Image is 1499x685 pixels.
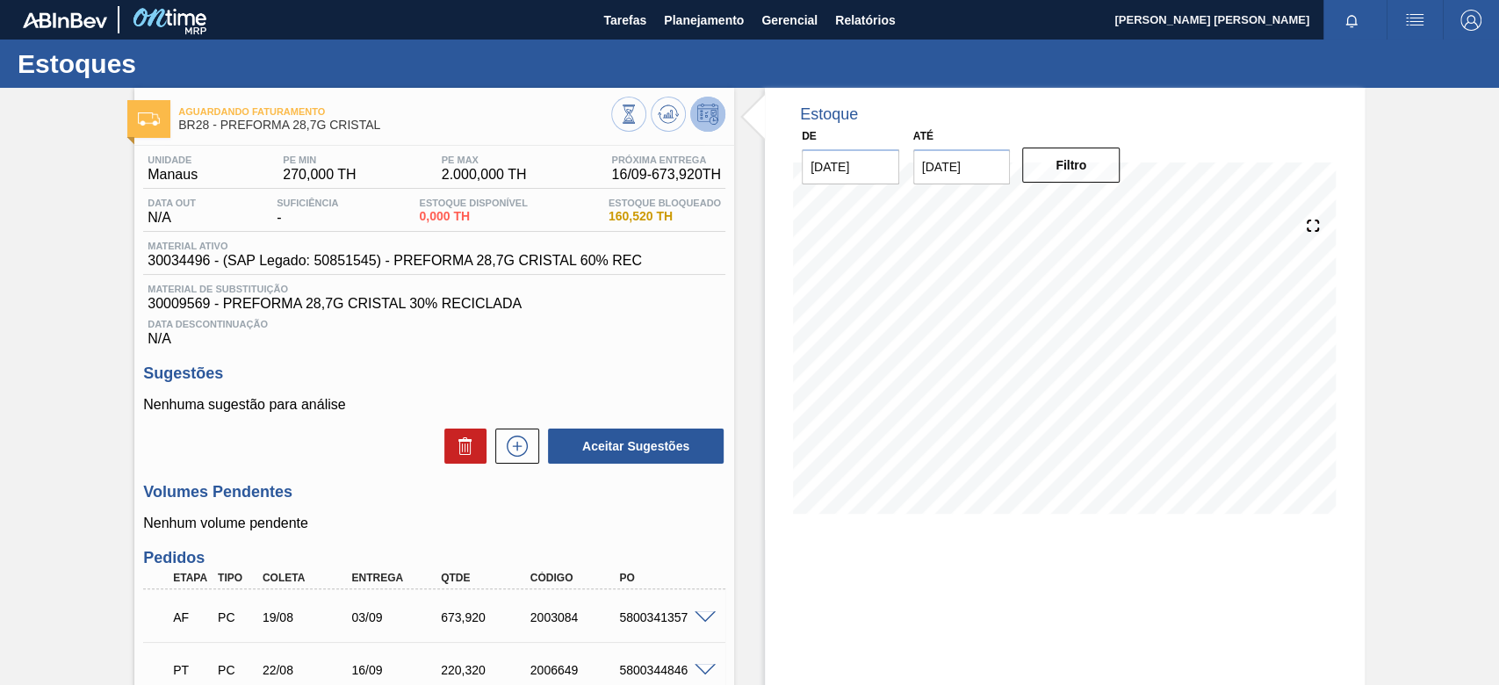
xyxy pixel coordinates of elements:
input: dd/mm/yyyy [913,149,1011,184]
img: TNhmsLtSVTkK8tSr43FrP2fwEKptu5GPRR3wAAAABJRU5ErkJggg== [23,12,107,28]
span: PE MAX [442,155,527,165]
img: userActions [1404,10,1425,31]
button: Notificações [1323,8,1380,32]
div: 19/08/2025 [258,610,357,624]
div: Estoque [800,105,858,124]
label: Até [913,130,933,142]
span: 0,000 TH [419,210,527,223]
div: 5800344846 [615,663,714,677]
div: Nova sugestão [486,429,539,464]
img: Ícone [138,112,160,126]
span: 160,520 TH [609,210,721,223]
button: Atualizar Gráfico [651,97,686,132]
input: dd/mm/yyyy [802,149,899,184]
span: Estoque Bloqueado [609,198,721,208]
button: Desprogramar Estoque [690,97,725,132]
div: - [272,198,342,226]
div: 673,920 [436,610,536,624]
div: 22/08/2025 [258,663,357,677]
button: Aceitar Sugestões [548,429,724,464]
span: Tarefas [603,10,646,31]
div: N/A [143,312,725,347]
label: De [802,130,817,142]
span: 2.000,000 TH [442,167,527,183]
span: Suficiência [277,198,338,208]
span: Data out [148,198,196,208]
span: Gerencial [761,10,818,31]
span: 16/09 - 673,920 TH [611,167,721,183]
div: 2006649 [526,663,625,677]
h3: Volumes Pendentes [143,483,725,501]
button: Filtro [1022,148,1120,183]
span: Relatórios [835,10,895,31]
div: Etapa [169,572,214,584]
div: 5800341357 [615,610,714,624]
div: Aceitar Sugestões [539,427,725,465]
div: 03/09/2025 [347,610,446,624]
span: PE MIN [283,155,356,165]
span: Aguardando Faturamento [178,106,611,117]
div: N/A [143,198,200,226]
span: Material de Substituição [148,284,721,294]
div: Qtde [436,572,536,584]
div: Entrega [347,572,446,584]
button: Visão Geral dos Estoques [611,97,646,132]
div: Pedido de Compra [213,663,259,677]
div: Aguardando Faturamento [169,598,214,637]
div: Código [526,572,625,584]
p: AF [173,610,210,624]
span: Estoque Disponível [419,198,527,208]
span: Manaus [148,167,198,183]
div: PO [615,572,714,584]
img: Logout [1460,10,1481,31]
span: 270,000 TH [283,167,356,183]
h1: Estoques [18,54,329,74]
div: 220,320 [436,663,536,677]
span: Unidade [148,155,198,165]
span: BR28 - PREFORMA 28,7G CRISTAL [178,119,611,132]
span: 30034496 - (SAP Legado: 50851545) - PREFORMA 28,7G CRISTAL 60% REC [148,253,642,269]
h3: Sugestões [143,364,725,383]
span: Material ativo [148,241,642,251]
span: Planejamento [664,10,744,31]
div: 2003084 [526,610,625,624]
span: 30009569 - PREFORMA 28,7G CRISTAL 30% RECICLADA [148,296,721,312]
p: Nenhum volume pendente [143,516,725,531]
span: Próxima Entrega [611,155,721,165]
div: Excluir Sugestões [436,429,486,464]
div: Tipo [213,572,259,584]
p: Nenhuma sugestão para análise [143,397,725,413]
div: 16/09/2025 [347,663,446,677]
div: Pedido de Compra [213,610,259,624]
p: PT [173,663,210,677]
span: Data Descontinuação [148,319,721,329]
h3: Pedidos [143,549,725,567]
div: Coleta [258,572,357,584]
